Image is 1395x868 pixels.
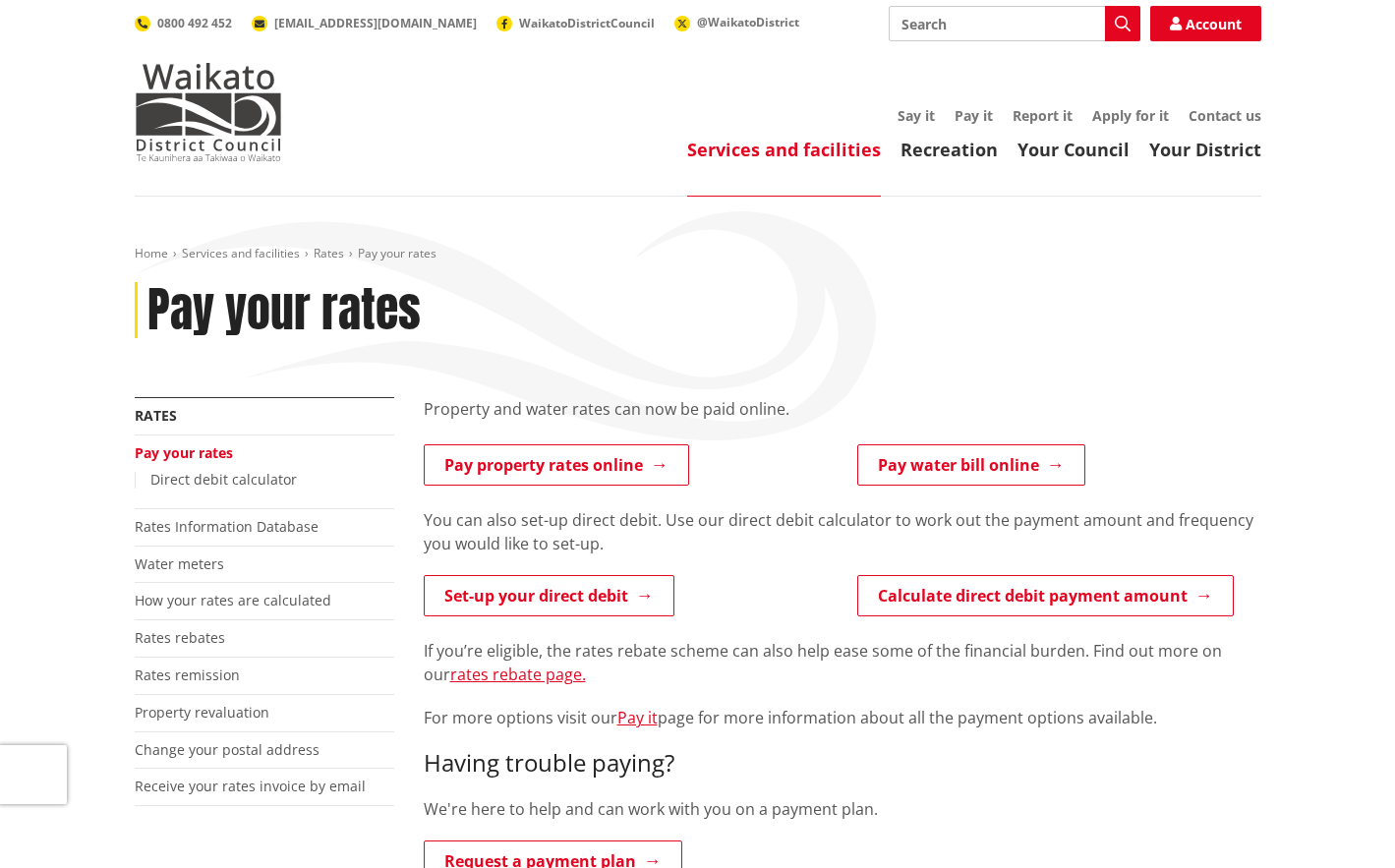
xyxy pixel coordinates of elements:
a: Pay your rates [135,443,233,462]
span: @WaikatoDistrict [697,14,799,30]
a: Apply for it [1092,106,1169,125]
span: WaikatoDistrictCouncil [519,15,655,31]
a: [EMAIL_ADDRESS][DOMAIN_NAME] [252,15,477,31]
a: Your Council [1017,138,1130,161]
a: Home [135,245,168,261]
a: Rates rebates [135,628,225,647]
a: Rates remission [135,665,240,684]
a: Rates [314,245,344,261]
h1: Pay your rates [147,282,421,339]
a: rates rebate page. [450,664,586,685]
a: Pay water bill online [857,444,1085,486]
p: For more options visit our page for more information about all the payment options available. [424,706,1261,729]
a: Rates Information Database [135,517,319,536]
a: Say it [898,106,935,125]
span: Pay your rates [358,245,436,261]
a: Services and facilities [687,138,881,161]
a: Account [1150,6,1261,41]
a: Pay property rates online [424,444,689,486]
a: Change your postal address [135,740,320,759]
div: Property and water rates can now be paid online. [424,397,1261,444]
a: @WaikatoDistrict [674,14,799,30]
a: 0800 492 452 [135,15,232,31]
p: We're here to help and can work with you on a payment plan. [424,797,1261,821]
p: If you’re eligible, the rates rebate scheme can also help ease some of the financial burden. Find... [424,639,1261,686]
a: WaikatoDistrictCouncil [496,15,655,31]
img: Waikato District Council - Te Kaunihera aa Takiwaa o Waikato [135,63,282,161]
h3: Having trouble paying? [424,749,1261,778]
p: You can also set-up direct debit. Use our direct debit calculator to work out the payment amount ... [424,508,1261,555]
nav: breadcrumb [135,246,1261,262]
a: Direct debit calculator [150,470,297,489]
a: Your District [1149,138,1261,161]
a: Calculate direct debit payment amount [857,575,1234,616]
a: Contact us [1189,106,1261,125]
a: Rates [135,406,177,425]
a: Property revaluation [135,703,269,722]
input: Search input [889,6,1140,41]
a: How your rates are calculated [135,591,331,609]
a: Water meters [135,554,224,573]
span: [EMAIL_ADDRESS][DOMAIN_NAME] [274,15,477,31]
a: Pay it [955,106,993,125]
a: Recreation [901,138,998,161]
a: Receive your rates invoice by email [135,777,366,795]
a: Services and facilities [182,245,300,261]
a: Set-up your direct debit [424,575,674,616]
a: Report it [1013,106,1073,125]
span: 0800 492 452 [157,15,232,31]
a: Pay it [617,707,658,728]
